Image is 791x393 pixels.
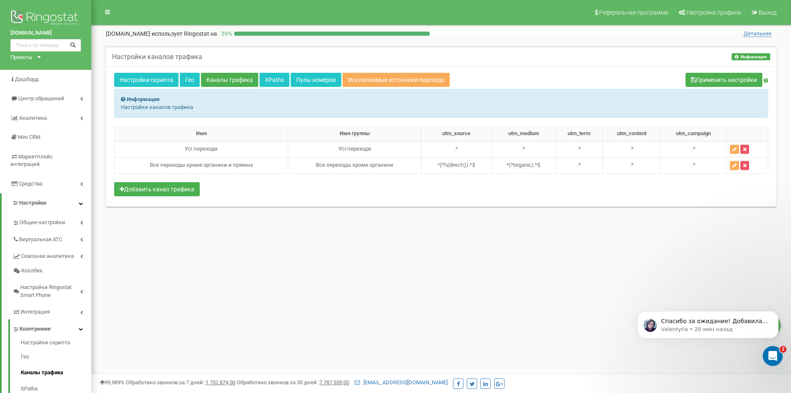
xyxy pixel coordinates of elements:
[206,379,235,386] u: 1 752 874,00
[152,30,217,37] span: использует Ringostat на
[19,200,46,206] span: Настройки
[21,267,43,275] span: Коллбек
[686,73,762,87] button: Применить настройки
[288,126,421,141] th: Имя группы
[106,30,217,38] p: [DOMAIN_NAME]
[115,126,288,141] th: Имя
[599,9,668,16] span: Реферальная программа
[12,302,91,319] a: Интеграция
[10,39,81,52] input: Поиск по номеру
[121,104,762,111] p: Настройки каналов трафика
[115,141,288,157] td: Усі переходи
[625,294,791,371] iframe: Intercom notifications сообщение
[759,9,776,16] span: Выход
[491,157,556,173] td: ^(?!organic).*$
[112,53,202,61] h5: Настройки каналов трафика
[780,346,786,353] span: 2
[115,157,288,173] td: Все переходы кроме органики и прямых
[20,308,50,316] span: Интеграция
[260,73,289,87] a: XPaths
[291,73,341,87] a: Пулы номеров
[319,379,349,386] u: 7 787 559,00
[114,182,200,196] button: Добавить канал трафика
[732,53,770,60] button: Информация
[237,379,349,386] span: Обработано звонков за 30 дней :
[100,379,125,386] span: 99,989%
[19,115,47,121] span: Аналитика
[126,379,235,386] span: Обработано звонков за 7 дней :
[10,153,53,168] span: Маркетплейс интеграций
[21,365,91,381] a: Каналы трафика
[288,157,421,173] td: Все переходы кроме органики
[10,8,81,29] img: Ringostat logo
[20,325,51,333] span: Коллтрекинг
[127,96,159,102] strong: Информация
[19,180,42,187] span: Средства
[2,193,91,213] a: Настройки
[20,284,80,299] span: Настройки Ringostat Smart Phone
[12,278,91,302] a: Настройки Ringostat Smart Phone
[10,54,32,62] div: Проекты
[421,126,491,141] th: utm_source
[180,73,200,87] a: Гео
[201,73,258,87] a: Каналы трафика
[12,213,91,230] a: Общие настройки
[343,73,450,87] a: Исключаемые источники перехода
[744,30,771,37] span: Детальнее
[19,236,62,244] span: Виртуальная АТС
[686,9,741,16] span: Настройки профиля
[12,230,91,247] a: Виртуальная АТС
[18,134,40,140] span: Mini CRM
[21,339,91,349] a: Настройки скрипта
[15,76,39,82] span: Дашборд
[288,141,421,157] td: Усі переходи
[20,219,65,227] span: Общие настройки
[491,126,556,141] th: utm_medium
[12,247,91,264] a: Сквозная аналитика
[556,126,603,141] th: utm_term
[603,126,661,141] th: utm_content
[661,126,727,141] th: utm_campaign
[421,157,491,173] td: ^(?!\(direct\)).*$
[21,252,74,260] span: Сквозная аналитика
[12,319,91,336] a: Коллтрекинг
[10,29,81,37] a: [DOMAIN_NAME]
[12,264,91,278] a: Коллбек
[355,379,448,386] a: [EMAIL_ADDRESS][DOMAIN_NAME]
[21,349,91,365] a: Гео
[763,346,783,366] iframe: Intercom live chat
[217,30,234,38] p: 39 %
[114,73,179,87] a: Настройки скрипта
[18,95,64,101] span: Центр обращений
